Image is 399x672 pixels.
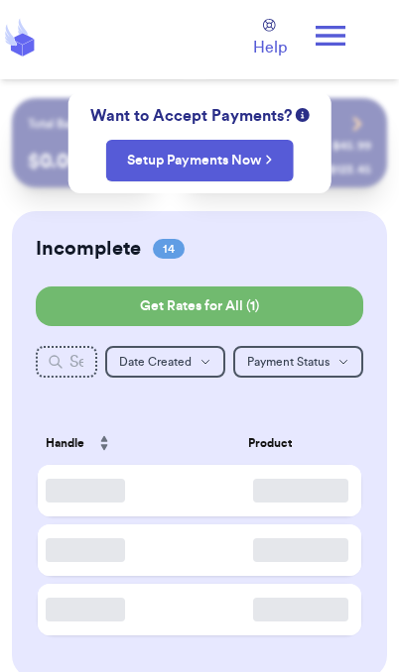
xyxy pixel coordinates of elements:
[90,104,292,128] span: Want to Accept Payments?
[36,235,141,263] h2: Incomplete
[253,19,287,59] a: Help
[119,356,192,368] span: Date Created
[28,148,146,175] p: $ 0.00
[105,346,225,378] button: Date Created
[247,356,330,368] span: Payment Status
[240,417,361,469] th: Product
[28,116,98,132] p: Total Balance
[36,346,97,378] input: Search
[46,434,84,452] span: Handle
[153,239,185,259] span: 14
[36,286,363,326] button: Get Rates for All (1)
[332,138,371,154] div: $ 45.99
[329,162,371,177] div: $ 123.45
[233,346,363,378] button: Payment Status
[253,36,287,59] span: Help
[88,423,120,463] button: Sort ascending
[127,151,273,170] a: Setup Payments Now
[106,140,294,181] button: Setup Payments Now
